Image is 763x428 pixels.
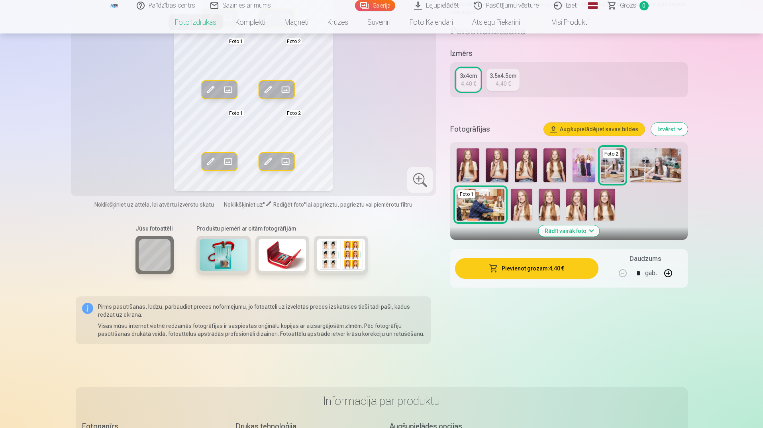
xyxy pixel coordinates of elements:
img: /fa1 [110,3,119,8]
div: gab. [645,264,657,283]
div: 3x4cm [460,72,477,80]
span: Noklikšķiniet uz [224,201,263,208]
span: " [263,201,265,208]
p: Pirms pasūtīšanas, lūdzu, pārbaudiet preces noformējumu, jo fotoattēli uz izvēlētās preces izskat... [98,303,425,319]
span: Grozs [620,1,636,10]
div: Foto 1 [458,190,475,198]
span: Rediģēt foto [273,201,304,208]
h6: Produktu piemēri ar citām fotogrāfijām [193,225,371,233]
a: 3.5x4.5cm4,40 € [486,69,520,91]
div: 4,40 € [496,80,511,88]
h5: Fotogrāfijas [450,124,537,135]
button: Pievienot grozam:4,40 € [455,258,598,279]
div: Foto 2 [603,150,620,158]
div: 4,40 € [461,80,476,88]
p: Visas mūsu internet vietnē redzamās fotogrāfijas ir saspiestas oriģinālu kopijas ar aizsargājošām... [98,322,425,338]
a: Visi produkti [530,11,598,34]
span: lai apgrieztu, pagrieztu vai piemērotu filtru [306,201,412,208]
h5: Daudzums [630,254,661,264]
button: Rādīt vairāk foto [538,225,599,237]
a: 3x4cm4,40 € [457,69,480,91]
a: Suvenīri [358,11,400,34]
a: Magnēti [275,11,318,34]
button: Augšupielādējiet savas bildes [544,123,645,136]
span: Noklikšķiniet uz attēla, lai atvērtu izvērstu skatu [94,201,214,209]
a: Foto izdrukas [165,11,226,34]
a: Komplekti [226,11,275,34]
span: " [304,201,306,208]
h5: Izmērs [450,48,687,59]
a: Foto kalendāri [400,11,463,34]
a: Atslēgu piekariņi [463,11,530,34]
a: Krūzes [318,11,358,34]
h6: Jūsu fotoattēli [135,225,174,233]
span: 0 [639,1,649,10]
button: Izvērst [651,123,688,136]
h3: Informācija par produktu [82,394,681,408]
div: 3.5x4.5cm [490,72,516,80]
